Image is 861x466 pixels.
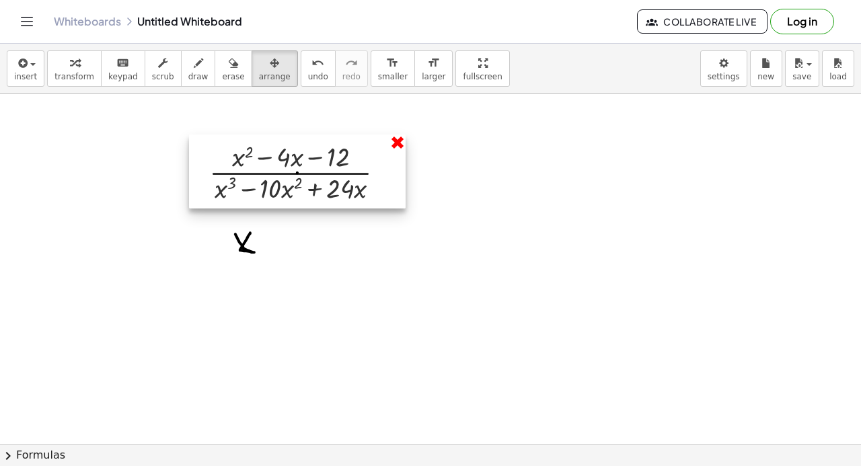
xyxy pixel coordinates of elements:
button: draw [181,50,216,87]
span: draw [188,72,209,81]
button: save [785,50,819,87]
button: Log in [770,9,834,34]
a: Whiteboards [54,15,121,28]
span: redo [342,72,361,81]
button: transform [47,50,102,87]
button: keyboardkeypad [101,50,145,87]
button: arrange [252,50,298,87]
span: larger [422,72,445,81]
button: settings [700,50,747,87]
button: erase [215,50,252,87]
span: keypad [108,72,138,81]
button: Toggle navigation [16,11,38,32]
i: undo [311,55,324,71]
button: format_sizesmaller [371,50,415,87]
span: fullscreen [463,72,502,81]
button: undoundo [301,50,336,87]
button: format_sizelarger [414,50,453,87]
i: format_size [386,55,399,71]
button: redoredo [335,50,368,87]
i: redo [345,55,358,71]
span: erase [222,72,244,81]
i: keyboard [116,55,129,71]
span: settings [708,72,740,81]
button: scrub [145,50,182,87]
button: fullscreen [455,50,509,87]
span: transform [54,72,94,81]
span: load [829,72,847,81]
span: undo [308,72,328,81]
i: format_size [427,55,440,71]
button: load [822,50,854,87]
button: new [750,50,782,87]
button: Collaborate Live [637,9,768,34]
span: insert [14,72,37,81]
span: Collaborate Live [648,15,756,28]
button: insert [7,50,44,87]
span: new [757,72,774,81]
span: arrange [259,72,291,81]
span: save [792,72,811,81]
span: scrub [152,72,174,81]
span: smaller [378,72,408,81]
